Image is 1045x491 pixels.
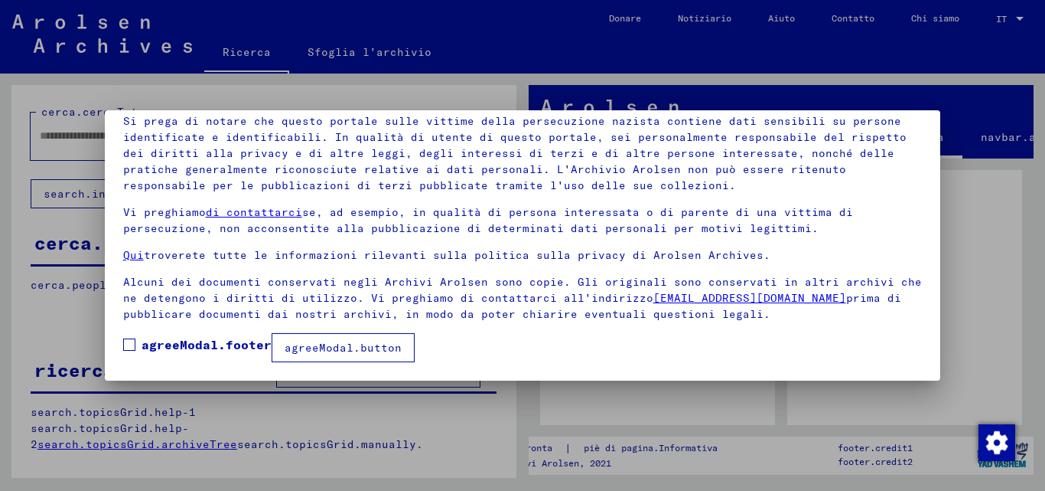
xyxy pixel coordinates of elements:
[206,205,302,219] a: di contattarci
[123,205,206,219] font: Vi preghiamo
[653,291,846,305] a: [EMAIL_ADDRESS][DOMAIN_NAME]
[123,114,907,192] font: Si prega di notare che questo portale sulle vittime della persecuzione nazista contiene dati sens...
[123,248,144,262] a: Qui
[144,248,770,262] font: troverete tutte le informazioni rilevanti sulla politica sulla privacy di Arolsen Archives.
[123,275,922,305] font: Alcuni dei documenti conservati negli Archivi Arolsen sono copie. Gli originali sono conservati i...
[978,424,1015,461] img: Modifica consenso
[123,205,853,235] font: se, ad esempio, in qualità di persona interessata o di parente di una vittima di persecuzione, no...
[142,337,272,352] font: agreeModal.footer
[285,341,402,355] font: agreeModal.button
[272,333,415,362] button: agreeModal.button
